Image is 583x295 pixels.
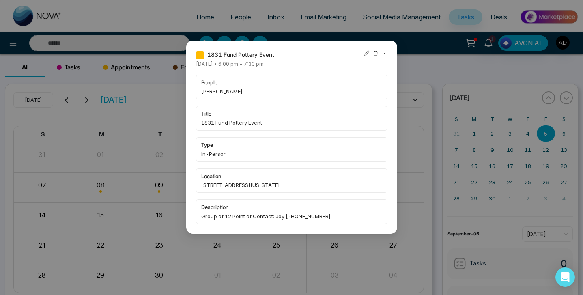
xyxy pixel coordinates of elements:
[201,181,382,189] span: [STREET_ADDRESS][US_STATE]
[207,50,274,59] span: 1831 Fund Pottery Event
[555,267,575,287] div: Open Intercom Messenger
[201,141,382,149] span: type
[196,61,264,67] span: [DATE] • 6:00 pm - 7:30 pm
[201,118,382,127] span: 1831 Fund Pottery Event
[201,203,382,211] span: description
[201,150,382,158] span: In-Person
[201,87,382,95] span: [PERSON_NAME]
[201,78,382,86] span: people
[201,110,382,118] span: title
[201,172,382,180] span: location
[201,212,382,220] span: Group of 12 Point of Contact: Joy [PHONE_NUMBER]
